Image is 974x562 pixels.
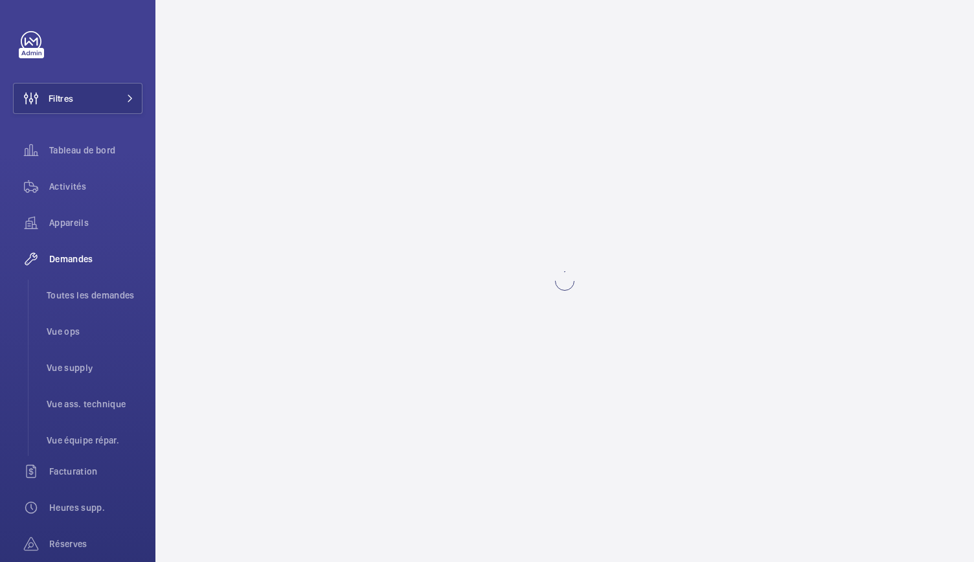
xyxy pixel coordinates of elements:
[49,180,142,193] span: Activités
[49,501,142,514] span: Heures supp.
[49,144,142,157] span: Tableau de bord
[49,537,142,550] span: Réserves
[47,434,142,447] span: Vue équipe répar.
[49,216,142,229] span: Appareils
[47,398,142,410] span: Vue ass. technique
[47,325,142,338] span: Vue ops
[47,289,142,302] span: Toutes les demandes
[47,361,142,374] span: Vue supply
[13,83,142,114] button: Filtres
[49,465,142,478] span: Facturation
[49,253,142,265] span: Demandes
[49,92,73,105] span: Filtres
